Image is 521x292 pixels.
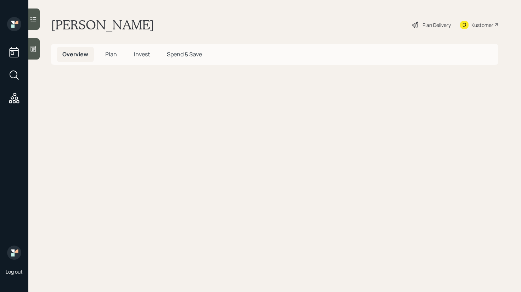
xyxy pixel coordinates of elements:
[422,21,451,29] div: Plan Delivery
[167,50,202,58] span: Spend & Save
[62,50,88,58] span: Overview
[51,17,154,33] h1: [PERSON_NAME]
[134,50,150,58] span: Invest
[105,50,117,58] span: Plan
[7,246,21,260] img: retirable_logo.png
[471,21,493,29] div: Kustomer
[6,268,23,275] div: Log out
